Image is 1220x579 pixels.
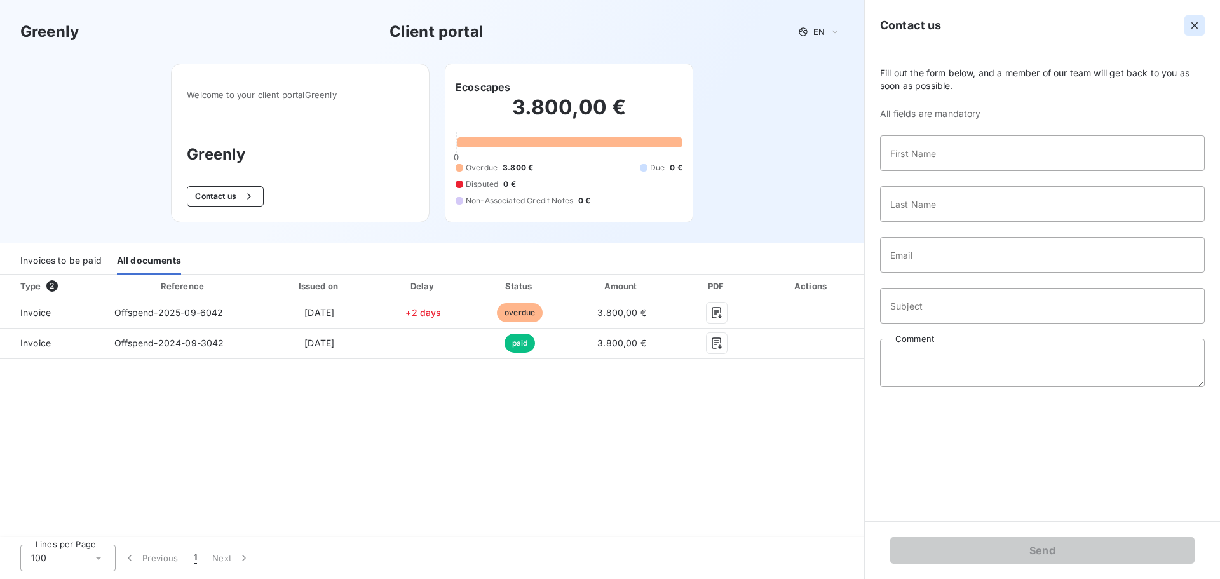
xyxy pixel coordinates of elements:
div: Amount [572,280,672,292]
span: Invoice [10,337,94,350]
button: Send [890,537,1195,564]
div: PDF [677,280,757,292]
h2: 3.800,00 € [456,95,682,133]
div: All documents [117,248,181,275]
span: Overdue [466,162,498,174]
h6: Ecoscapes [456,79,510,95]
span: 1 [194,552,197,564]
span: EN [813,27,825,37]
span: Offspend-2025-09-6042 [114,307,223,318]
span: 2 [46,280,58,292]
button: Previous [116,545,186,571]
button: 1 [186,545,205,571]
span: 3.800 € [503,162,533,174]
span: overdue [497,303,543,322]
div: Delay [379,280,468,292]
div: Invoices to be paid [20,248,102,275]
span: Non-Associated Credit Notes [466,195,573,207]
button: Contact us [187,186,264,207]
span: 100 [31,552,46,564]
span: Offspend-2024-09-3042 [114,337,224,348]
div: Issued on [265,280,374,292]
span: 3.800,00 € [597,337,646,348]
div: Status [473,280,567,292]
div: Type [13,280,102,292]
div: Reference [161,281,204,291]
span: Welcome to your client portal Greenly [187,90,414,100]
h3: Client portal [390,20,484,43]
button: Next [205,545,258,571]
span: 0 [454,152,459,162]
div: Actions [762,280,862,292]
span: 0 € [578,195,590,207]
h3: Greenly [187,143,414,166]
input: placeholder [880,135,1205,171]
span: 0 € [670,162,682,174]
h3: Greenly [20,20,79,43]
span: [DATE] [304,337,334,348]
span: Invoice [10,306,94,319]
span: Due [650,162,665,174]
span: [DATE] [304,307,334,318]
span: Disputed [466,179,498,190]
input: placeholder [880,186,1205,222]
span: All fields are mandatory [880,107,1205,120]
h5: Contact us [880,17,942,34]
span: 0 € [503,179,515,190]
input: placeholder [880,237,1205,273]
input: placeholder [880,288,1205,324]
span: +2 days [405,307,441,318]
span: 3.800,00 € [597,307,646,318]
span: Fill out the form below, and a member of our team will get back to you as soon as possible. [880,67,1205,92]
span: paid [505,334,536,353]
